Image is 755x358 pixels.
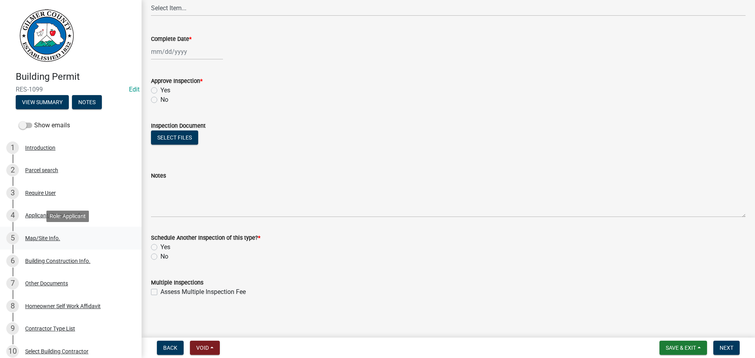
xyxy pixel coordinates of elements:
[6,300,19,312] div: 8
[720,345,733,351] span: Next
[25,190,56,196] div: Require User
[25,235,60,241] div: Map/Site Info.
[160,95,168,105] label: No
[25,349,88,354] div: Select Building Contractor
[16,99,69,106] wm-modal-confirm: Summary
[151,44,223,60] input: mm/dd/yyyy
[196,345,209,351] span: Void
[25,213,83,218] div: Applicant/Property Info
[19,121,70,130] label: Show emails
[25,326,75,331] div: Contractor Type List
[6,345,19,358] div: 10
[72,99,102,106] wm-modal-confirm: Notes
[16,86,126,93] span: RES-1099
[160,252,168,261] label: No
[151,130,198,145] button: Select files
[157,341,184,355] button: Back
[160,242,170,252] label: Yes
[151,173,166,179] label: Notes
[6,209,19,222] div: 4
[6,232,19,244] div: 5
[151,235,260,241] label: Schedule Another Inspection of this type?
[151,123,206,129] label: Inspection Document
[46,211,89,222] div: Role: Applicant
[160,86,170,95] label: Yes
[16,8,75,63] img: Gilmer County, Georgia
[25,258,90,264] div: Building Construction Info.
[190,341,220,355] button: Void
[666,345,696,351] span: Save & Exit
[6,141,19,154] div: 1
[160,287,246,297] label: Assess Multiple Inspection Fee
[6,187,19,199] div: 3
[659,341,707,355] button: Save & Exit
[16,71,135,83] h4: Building Permit
[163,345,177,351] span: Back
[6,164,19,176] div: 2
[129,86,140,93] wm-modal-confirm: Edit Application Number
[72,95,102,109] button: Notes
[713,341,740,355] button: Next
[25,145,55,151] div: Introduction
[6,255,19,267] div: 6
[151,280,203,286] label: Multiple Inspections
[25,303,101,309] div: Homeowner Self Work Affidavit
[25,167,58,173] div: Parcel search
[6,277,19,290] div: 7
[16,95,69,109] button: View Summary
[151,79,203,84] label: Approve Inspection
[6,322,19,335] div: 9
[25,281,68,286] div: Other Documents
[129,86,140,93] a: Edit
[151,37,192,42] label: Complete Date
